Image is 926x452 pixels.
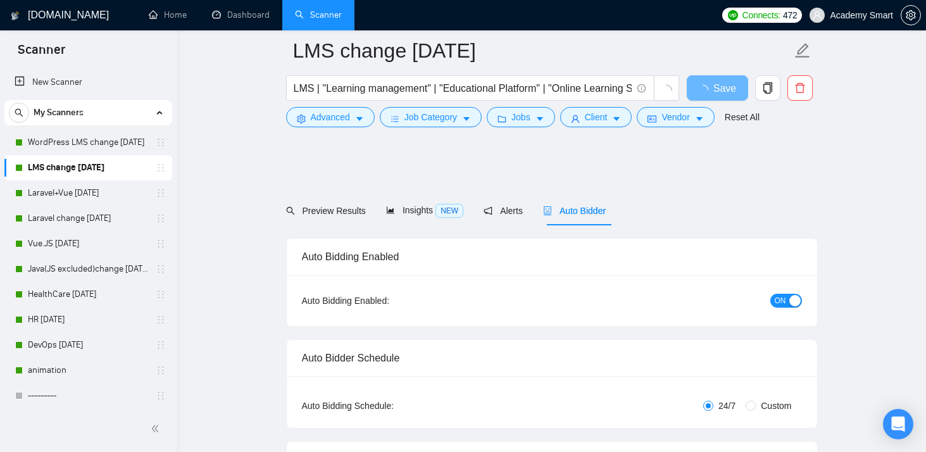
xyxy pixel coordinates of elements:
[725,110,760,124] a: Reset All
[156,315,166,325] span: holder
[311,110,350,124] span: Advanced
[212,9,270,20] a: dashboardDashboard
[404,110,457,124] span: Job Category
[28,231,148,256] a: Vue.JS [DATE]
[637,84,646,92] span: info-circle
[484,206,523,216] span: Alerts
[302,294,468,308] div: Auto Bidding Enabled:
[28,332,148,358] a: DevOps [DATE]
[4,70,172,95] li: New Scanner
[286,206,295,215] span: search
[156,213,166,223] span: holder
[783,8,797,22] span: 472
[28,282,148,307] a: HealthCare [DATE]
[742,8,780,22] span: Connects:
[435,204,463,218] span: NEW
[713,399,741,413] span: 24/7
[695,114,704,123] span: caret-down
[8,41,75,67] span: Scanner
[156,340,166,350] span: holder
[543,206,552,215] span: robot
[535,114,544,123] span: caret-down
[297,114,306,123] span: setting
[28,358,148,383] a: animation
[391,114,399,123] span: bars
[286,206,366,216] span: Preview Results
[901,10,921,20] a: setting
[156,391,166,401] span: holder
[11,6,20,26] img: logo
[156,365,166,375] span: holder
[788,82,812,94] span: delete
[28,206,148,231] a: Laravel change [DATE]
[28,180,148,206] a: Laravel+Vue [DATE]
[151,422,163,435] span: double-left
[585,110,608,124] span: Client
[28,383,148,408] a: ---------
[286,107,375,127] button: settingAdvancedcaret-down
[302,340,802,376] div: Auto Bidder Schedule
[728,10,738,20] img: upwork-logo.png
[901,5,921,25] button: setting
[28,155,148,180] a: LMS change [DATE]
[713,80,736,96] span: Save
[787,75,813,101] button: delete
[756,82,780,94] span: copy
[794,42,811,59] span: edit
[293,35,792,66] input: Scanner name...
[775,294,786,308] span: ON
[156,239,166,249] span: holder
[149,9,187,20] a: homeHome
[380,107,482,127] button: barsJob Categorycaret-down
[543,206,606,216] span: Auto Bidder
[687,75,748,101] button: Save
[612,114,621,123] span: caret-down
[648,114,656,123] span: idcard
[302,399,468,413] div: Auto Bidding Schedule:
[156,137,166,148] span: holder
[386,205,463,215] span: Insights
[34,100,84,125] span: My Scanners
[9,103,29,123] button: search
[294,80,632,96] input: Search Freelance Jobs...
[901,10,920,20] span: setting
[571,114,580,123] span: user
[156,163,166,173] span: holder
[698,85,713,95] span: loading
[462,114,471,123] span: caret-down
[156,289,166,299] span: holder
[661,110,689,124] span: Vendor
[661,85,672,96] span: loading
[756,399,796,413] span: Custom
[28,256,148,282] a: Java(JS excluded)change [DATE]
[15,70,162,95] a: New Scanner
[28,307,148,332] a: HR [DATE]
[813,11,822,20] span: user
[295,9,342,20] a: searchScanner
[511,110,530,124] span: Jobs
[156,188,166,198] span: holder
[560,107,632,127] button: userClientcaret-down
[9,108,28,117] span: search
[28,130,148,155] a: WordPress LMS change [DATE]
[386,206,395,215] span: area-chart
[637,107,714,127] button: idcardVendorcaret-down
[487,107,555,127] button: folderJobscaret-down
[755,75,780,101] button: copy
[156,264,166,274] span: holder
[484,206,492,215] span: notification
[302,239,802,275] div: Auto Bidding Enabled
[497,114,506,123] span: folder
[883,409,913,439] div: Open Intercom Messenger
[355,114,364,123] span: caret-down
